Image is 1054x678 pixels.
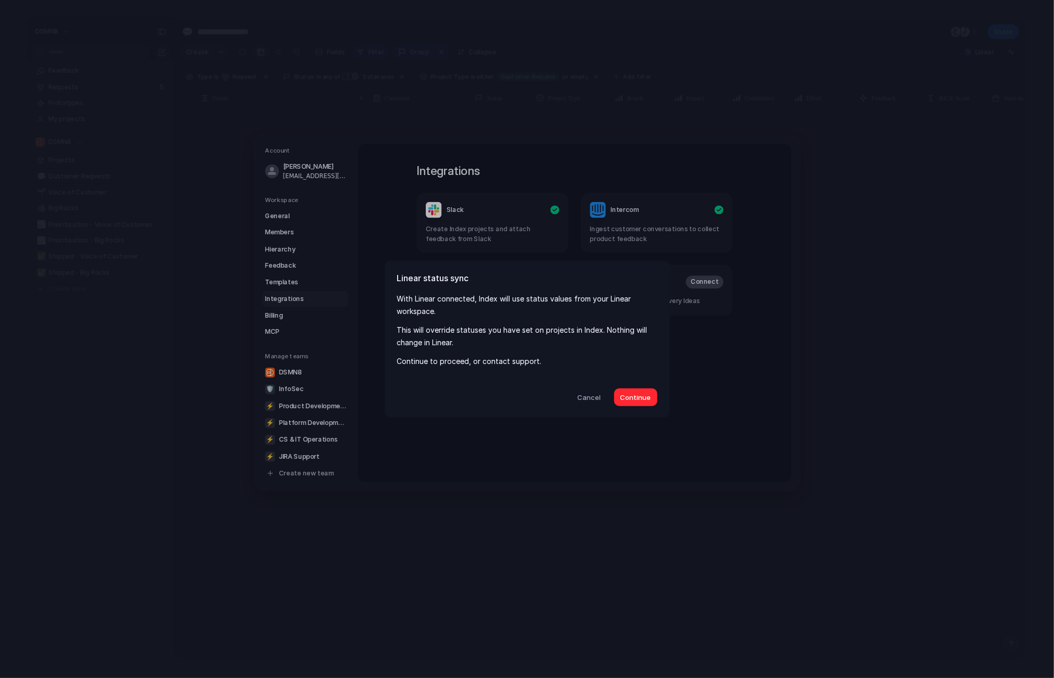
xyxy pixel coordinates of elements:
[568,388,610,406] button: Cancel
[397,324,657,349] p: This will override statuses you have set on projects in Index. Nothing will change in Linear.
[397,355,657,368] p: Continue to proceed, or contact support.
[620,393,651,403] span: Continue
[397,293,657,318] p: With Linear connected, Index will use status values from your Linear workspace.
[397,272,657,284] h2: Linear status sync
[614,388,657,406] button: Continue
[577,393,601,403] span: Cancel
